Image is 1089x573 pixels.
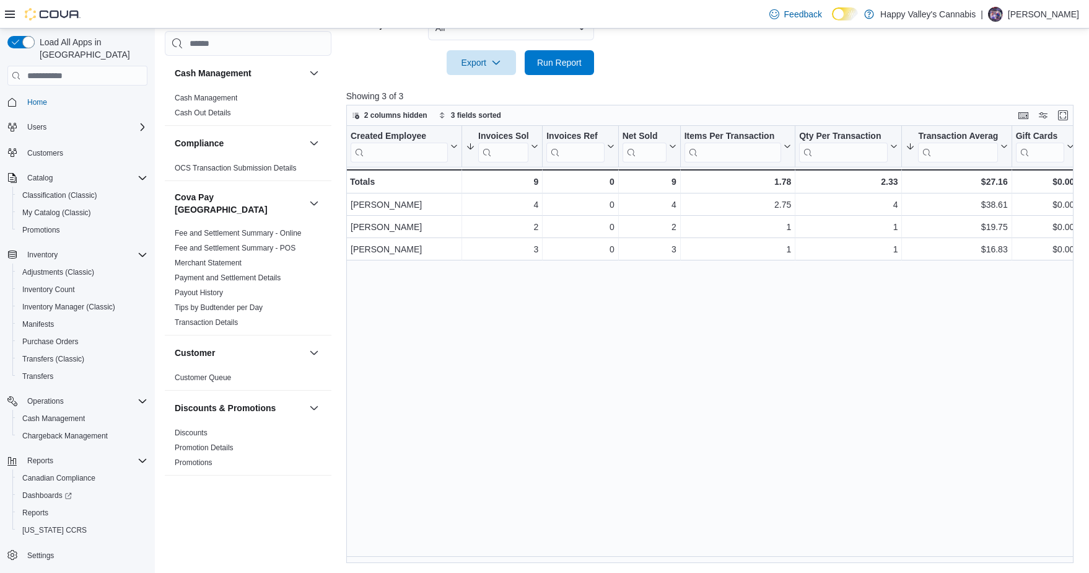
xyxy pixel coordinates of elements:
button: Purchase Orders [12,333,152,350]
span: Feedback [784,8,822,20]
button: Invoices Ref [546,131,614,162]
span: Operations [27,396,64,406]
div: Invoices Sold [478,131,528,143]
div: 2.75 [684,197,792,212]
span: Transfers (Classic) [17,352,147,366]
a: Adjustments (Classic) [17,265,99,280]
span: Customers [27,148,63,158]
div: Qty Per Transaction [799,131,888,143]
button: Export [447,50,516,75]
span: [US_STATE] CCRS [22,525,87,535]
div: 1 [684,242,792,257]
div: 9 [622,174,676,189]
button: Run Report [525,50,594,75]
span: Operations [22,394,147,409]
span: Adjustments (Classic) [17,265,147,280]
button: Transfers [12,368,152,385]
span: Manifests [22,319,54,329]
span: Fee and Settlement Summary - Online [175,228,302,238]
button: Manifests [12,316,152,333]
span: Inventory [22,247,147,262]
a: Classification (Classic) [17,188,102,203]
button: Adjustments (Classic) [12,264,152,281]
span: Cash Management [22,414,85,424]
div: Net Sold [622,131,666,143]
a: Customers [22,146,68,161]
span: Settings [22,548,147,563]
p: | [981,7,983,22]
span: Inventory Manager (Classic) [17,300,147,314]
div: Net Sold [622,131,666,162]
button: Chargeback Management [12,427,152,445]
span: Adjustments (Classic) [22,267,94,277]
span: 2 columns hidden [364,110,427,120]
a: OCS Transaction Submission Details [175,164,297,172]
div: 1 [684,220,792,234]
button: Compliance [307,136,321,151]
span: Dashboards [22,491,72,500]
span: Inventory Count [22,285,75,295]
span: Purchase Orders [22,337,79,347]
a: Cash Management [17,411,90,426]
div: 9 [466,174,538,189]
button: Invoices Sold [466,131,538,162]
div: [PERSON_NAME] [351,242,458,257]
span: Settings [27,551,54,561]
div: 3 [623,242,676,257]
a: Promotions [17,223,65,238]
a: Transfers (Classic) [17,352,89,366]
div: 3 [466,242,538,257]
p: Showing 3 of 3 [346,90,1081,102]
a: Merchant Statement [175,259,242,267]
button: Keyboard shortcuts [1016,108,1031,123]
span: Inventory [27,250,58,260]
div: 4 [799,197,898,212]
span: Customer Queue [175,373,231,383]
button: Catalog [2,169,152,187]
span: Cash Management [17,411,147,426]
a: Feedback [764,2,827,27]
a: Inventory Count [17,282,80,297]
a: Cash Management [175,94,237,102]
div: Created Employee [351,131,448,162]
h3: Discounts & Promotions [175,402,276,414]
span: Canadian Compliance [22,473,95,483]
button: Enter fullscreen [1056,108,1070,123]
a: Fee and Settlement Summary - Online [175,229,302,238]
div: Cova Pay [GEOGRAPHIC_DATA] [165,226,331,335]
a: Promotions [175,458,212,467]
div: 2 [623,220,676,234]
a: Discounts [175,429,208,437]
div: $0.00 [1015,197,1074,212]
div: Transaction Average [918,131,997,162]
div: 1 [799,242,898,257]
span: Users [22,120,147,135]
a: Customer Queue [175,373,231,382]
span: 3 fields sorted [451,110,501,120]
a: Chargeback Management [17,429,113,443]
span: Chargeback Management [22,431,108,441]
button: Inventory [2,246,152,264]
button: Users [2,118,152,136]
span: Dark Mode [832,20,833,21]
a: Payout History [175,288,223,297]
a: Settings [22,548,59,563]
span: Customers [22,144,147,160]
span: Catalog [27,173,53,183]
a: Payment and Settlement Details [175,273,281,282]
span: Purchase Orders [17,334,147,349]
button: 2 columns hidden [347,108,432,123]
div: Invoices Sold [478,131,528,162]
a: Fee and Settlement Summary - POS [175,244,295,252]
span: Transfers (Classic) [22,354,84,364]
div: Compliance [165,161,331,180]
button: Reports [12,504,152,522]
button: Gift Cards [1015,131,1074,162]
button: Discounts & Promotions [175,402,304,414]
button: Cash Management [175,67,304,79]
span: My Catalog (Classic) [17,205,147,220]
span: Payment and Settlement Details [175,273,281,283]
span: My Catalog (Classic) [22,208,91,218]
div: 2 [466,220,538,234]
div: Totals [350,174,458,189]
